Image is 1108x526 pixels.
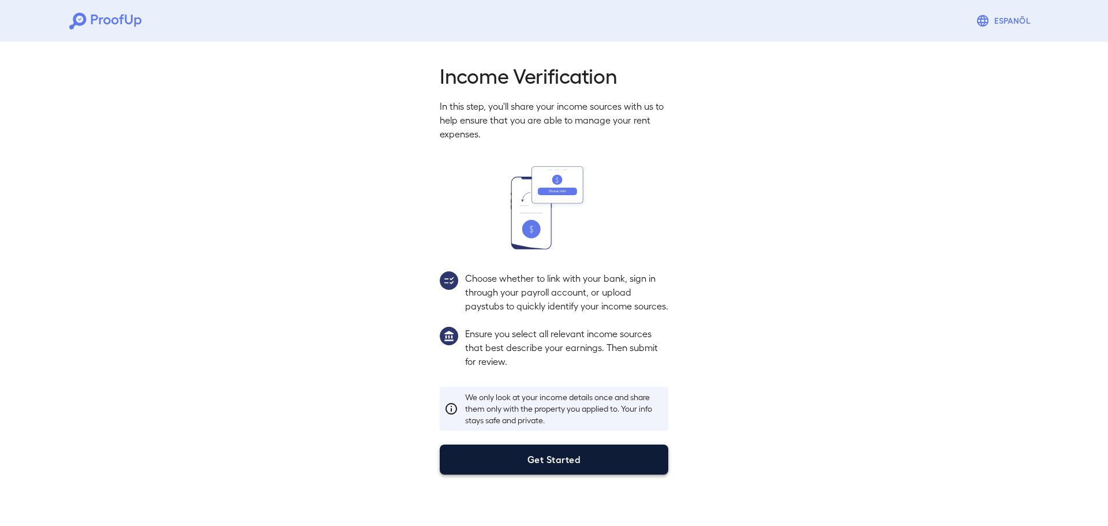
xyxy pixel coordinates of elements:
[440,271,458,290] img: group2.svg
[440,445,668,475] button: Get Started
[465,327,668,368] p: Ensure you select all relevant income sources that best describe your earnings. Then submit for r...
[511,166,597,249] img: transfer_money.svg
[440,99,668,141] p: In this step, you'll share your income sources with us to help ensure that you are able to manage...
[440,62,668,88] h2: Income Verification
[465,391,664,426] p: We only look at your income details once and share them only with the property you applied to. Yo...
[971,9,1039,32] button: Espanõl
[465,271,668,313] p: Choose whether to link with your bank, sign in through your payroll account, or upload paystubs t...
[440,327,458,345] img: group1.svg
